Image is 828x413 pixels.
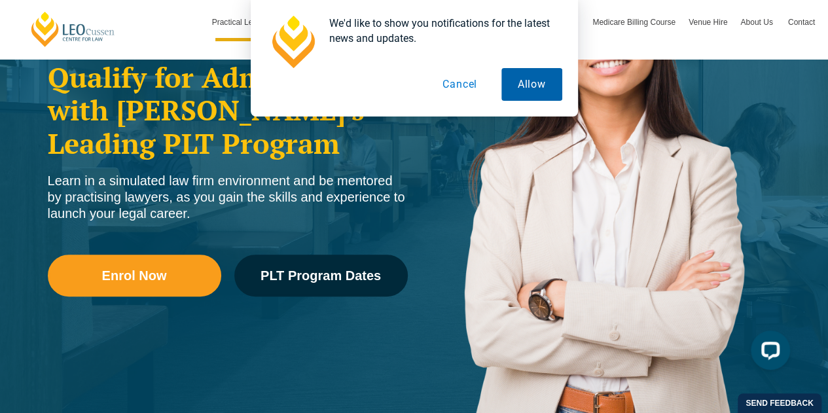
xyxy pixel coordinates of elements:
[102,269,167,282] span: Enrol Now
[48,255,221,296] a: Enrol Now
[266,16,319,68] img: notification icon
[501,68,562,101] button: Allow
[48,61,408,160] h2: Qualify for Admission with [PERSON_NAME]'s Leading PLT Program
[234,255,408,296] a: PLT Program Dates
[426,68,494,101] button: Cancel
[319,16,562,46] div: We'd like to show you notifications for the latest news and updates.
[740,325,795,380] iframe: LiveChat chat widget
[48,173,408,222] div: Learn in a simulated law firm environment and be mentored by practising lawyers, as you gain the ...
[261,269,381,282] span: PLT Program Dates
